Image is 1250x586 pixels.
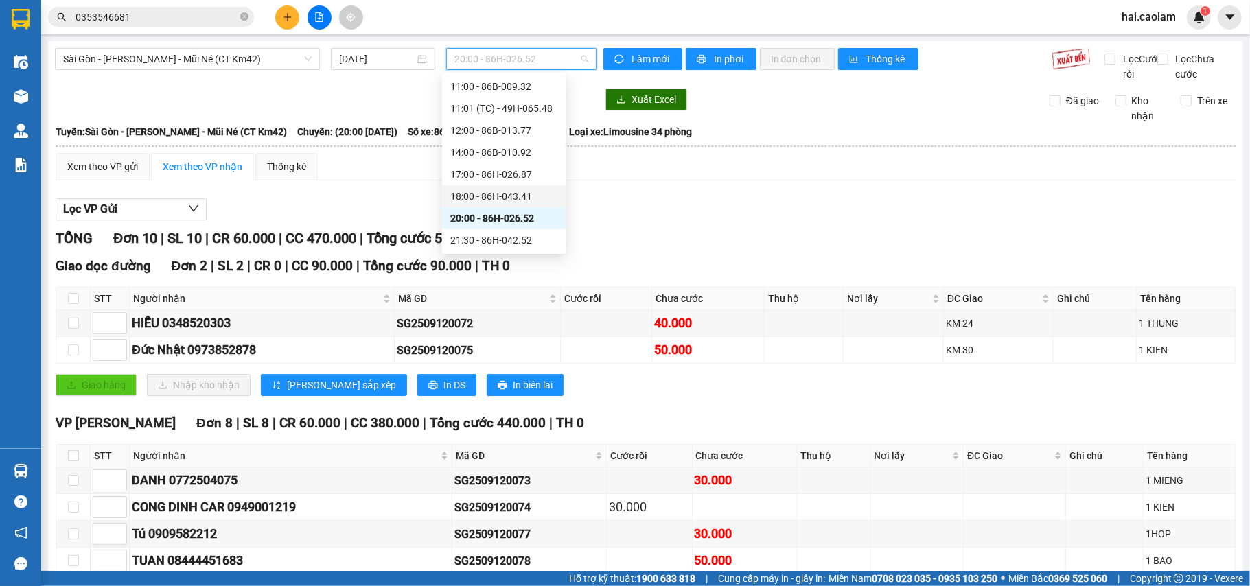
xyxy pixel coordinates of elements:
[454,49,588,69] span: 20:00 - 86H-026.52
[1174,574,1183,583] span: copyright
[454,526,604,543] div: SG2509120077
[423,415,426,431] span: |
[450,167,557,182] div: 17:00 - 86H-026.87
[367,230,484,246] span: Tổng cước 530.000
[1054,288,1137,310] th: Ghi chú
[760,48,835,70] button: In đơn chọn
[452,467,607,494] td: SG2509120073
[603,48,682,70] button: syncLàm mới
[614,54,626,65] span: sync
[279,230,282,246] span: |
[254,258,281,274] span: CR 0
[261,374,407,396] button: sort-ascending[PERSON_NAME] sắp xếp
[147,374,251,396] button: downloadNhập kho nhận
[344,415,347,431] span: |
[275,5,299,30] button: plus
[308,5,332,30] button: file-add
[487,374,564,396] button: printerIn biên lai
[450,79,557,94] div: 11:00 - 86B-009.32
[605,89,687,110] button: downloadXuất Excel
[196,415,233,431] span: Đơn 8
[247,258,251,274] span: |
[875,448,950,463] span: Nơi lấy
[475,258,478,274] span: |
[346,12,356,22] span: aim
[967,448,1052,463] span: ĐC Giao
[285,258,288,274] span: |
[132,551,450,570] div: TUAN 08444451683
[1170,51,1236,82] span: Lọc Chưa cước
[132,314,392,333] div: HIẾU 0348520303
[167,230,202,246] span: SL 10
[798,445,871,467] th: Thu hộ
[363,258,472,274] span: Tổng cước 90.000
[652,288,765,310] th: Chưa cước
[212,230,275,246] span: CR 60.000
[556,415,584,431] span: TH 0
[616,95,626,106] span: download
[654,340,762,360] div: 50.000
[287,377,396,392] span: [PERSON_NAME] sắp xếp
[56,126,287,137] b: Tuyến: Sài Gòn - [PERSON_NAME] - Mũi Né (CT Km42)
[1224,11,1236,23] span: caret-down
[398,291,546,306] span: Mã GD
[607,445,692,467] th: Cước rồi
[1111,8,1187,25] span: hai.caolam
[1048,573,1107,584] strong: 0369 525 060
[56,374,137,396] button: uploadGiao hàng
[89,20,132,132] b: BIÊN NHẬN GỬI HÀNG HÓA
[829,571,997,586] span: Miền Nam
[133,291,380,306] span: Người nhận
[14,89,28,104] img: warehouse-icon
[549,415,553,431] span: |
[1061,93,1104,108] span: Đã giao
[56,258,151,274] span: Giao dọc đường
[443,377,465,392] span: In DS
[1218,5,1242,30] button: caret-down
[17,89,78,153] b: [PERSON_NAME]
[452,521,607,548] td: SG2509120077
[847,291,929,306] span: Nơi lấy
[205,230,209,246] span: |
[450,189,557,204] div: 18:00 - 86H-043.41
[686,48,756,70] button: printerIn phơi
[395,337,561,364] td: SG2509120075
[132,471,450,490] div: DANH 0772504075
[218,258,244,274] span: SL 2
[1146,473,1233,488] div: 1 MIENG
[1066,445,1144,467] th: Ghi chú
[1118,51,1164,82] span: Lọc Cước rồi
[1146,500,1233,515] div: 1 KIEN
[273,415,276,431] span: |
[314,12,324,22] span: file-add
[632,51,671,67] span: Làm mới
[286,230,356,246] span: CC 470.000
[91,445,130,467] th: STT
[67,159,138,174] div: Xem theo VP gửi
[56,230,93,246] span: TỔNG
[292,258,353,274] span: CC 90.000
[697,54,708,65] span: printer
[297,124,397,139] span: Chuyến: (20:00 [DATE])
[714,51,745,67] span: In phơi
[339,51,415,67] input: 12/09/2025
[632,92,676,107] span: Xuất Excel
[56,415,176,431] span: VP [PERSON_NAME]
[14,55,28,69] img: warehouse-icon
[695,524,795,543] div: 30.000
[946,316,1051,331] div: KM 24
[149,17,182,50] img: logo.jpg
[569,571,695,586] span: Hỗ trợ kỹ thuật:
[695,551,795,570] div: 50.000
[408,124,485,139] span: Số xe: 86H-026.52
[211,258,214,274] span: |
[240,11,248,24] span: close-circle
[430,415,546,431] span: Tổng cước 440.000
[1144,445,1236,467] th: Tên hàng
[172,258,208,274] span: Đơn 2
[163,159,242,174] div: Xem theo VP nhận
[1137,288,1236,310] th: Tên hàng
[1201,6,1210,16] sup: 1
[654,314,762,333] div: 40.000
[1001,576,1005,581] span: ⚪️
